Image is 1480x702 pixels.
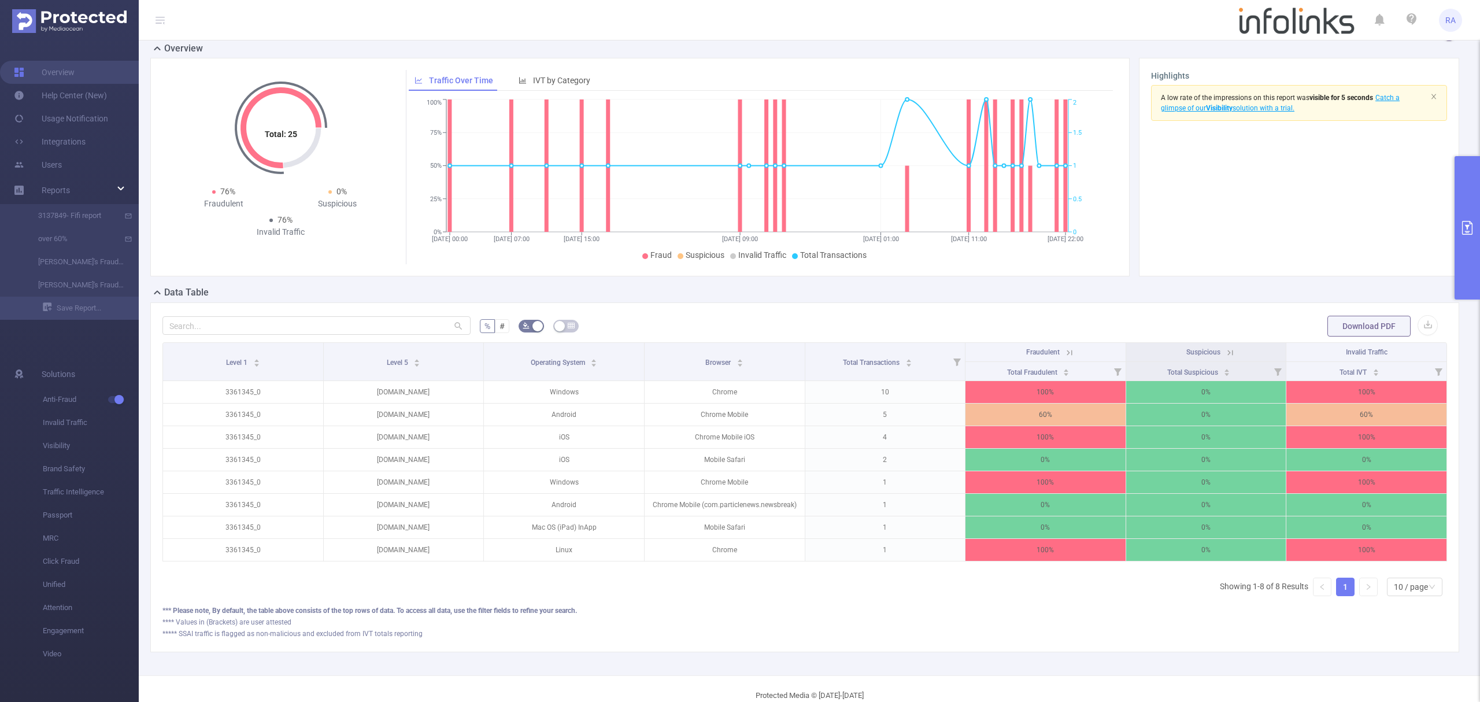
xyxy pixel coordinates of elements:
div: Sort [1063,367,1070,374]
i: icon: caret-down [1224,371,1230,375]
p: Mac OS (iPad) InApp [484,516,644,538]
span: Traffic Intelligence [43,481,139,504]
li: Showing 1-8 of 8 Results [1220,578,1308,596]
div: Sort [905,357,912,364]
p: 0% [1126,516,1286,538]
p: 1 [805,494,965,516]
span: % [484,322,490,331]
h2: Overview [164,42,203,56]
span: Anti-Fraud [43,388,139,411]
p: 0% [1286,449,1446,471]
span: Total IVT [1340,368,1368,376]
tspan: 1 [1073,162,1076,170]
a: Overview [14,61,75,84]
span: Brand Safety [43,457,139,481]
p: 3361345_0 [163,494,323,516]
tspan: [DATE] 09:00 [722,235,758,243]
i: icon: caret-down [1063,371,1070,375]
b: visible for 5 seconds [1309,94,1373,102]
tspan: [DATE] 07:00 [494,235,530,243]
button: icon: close [1430,90,1437,103]
i: icon: bar-chart [519,76,527,84]
p: 3361345_0 [163,404,323,426]
p: Chrome Mobile [645,404,805,426]
div: ***** SSAI traffic is flagged as non-malicious and excluded from IVT totals reporting [162,629,1447,639]
p: 2 [805,449,965,471]
p: iOS [484,426,644,448]
div: Invalid Traffic [224,226,338,238]
p: 0% [1126,471,1286,493]
p: [DOMAIN_NAME] [324,404,484,426]
p: 0% [1126,539,1286,561]
p: 100% [965,471,1126,493]
p: Chrome Mobile [645,471,805,493]
p: 0% [1286,494,1446,516]
tspan: [DATE] 00:00 [432,235,468,243]
tspan: [DATE] 11:00 [951,235,987,243]
p: 60% [965,404,1126,426]
div: 10 / page [1394,578,1428,596]
i: icon: caret-down [737,362,743,365]
span: Solutions [42,363,75,386]
tspan: 0 [1073,228,1076,236]
span: Level 5 [387,359,410,367]
div: Suspicious [281,198,395,210]
i: icon: caret-up [591,357,597,361]
a: [PERSON_NAME]'s Fraud Report [23,250,125,274]
p: 0% [965,449,1126,471]
i: icon: caret-down [414,362,420,365]
tspan: [DATE] 01:00 [863,235,899,243]
span: Visibility [43,434,139,457]
tspan: Total: 25 [265,130,297,139]
a: 3137849- Fifi report [23,204,125,227]
p: Linux [484,539,644,561]
i: icon: table [568,322,575,329]
p: 100% [1286,381,1446,403]
p: 3361345_0 [163,539,323,561]
span: Unified [43,573,139,596]
span: Click Fraud [43,550,139,573]
p: 0% [1286,516,1446,538]
div: Sort [413,357,420,364]
a: Save Report... [43,297,139,320]
i: icon: caret-up [737,357,743,361]
h2: Data Table [164,286,209,300]
a: Reports [42,179,70,202]
p: 0% [965,516,1126,538]
span: Total Fraudulent [1007,368,1059,376]
p: 10 [805,381,965,403]
p: 100% [1286,426,1446,448]
span: 76% [277,215,293,224]
p: 0% [965,494,1126,516]
i: icon: caret-down [253,362,260,365]
tspan: [DATE] 22:00 [1048,235,1083,243]
a: Usage Notification [14,107,108,130]
div: **** Values in (Brackets) are user attested [162,617,1447,627]
span: MRC [43,527,139,550]
span: Video [43,642,139,666]
input: Search... [162,316,471,335]
tspan: 75% [430,129,442,136]
p: 100% [965,539,1126,561]
p: 3361345_0 [163,449,323,471]
tspan: 1.5 [1073,129,1082,136]
p: 5 [805,404,965,426]
p: Chrome Mobile iOS [645,426,805,448]
i: icon: line-chart [415,76,423,84]
p: 0% [1126,404,1286,426]
p: 0% [1126,449,1286,471]
p: 4 [805,426,965,448]
p: 1 [805,516,965,538]
a: Users [14,153,62,176]
p: [DOMAIN_NAME] [324,426,484,448]
span: Invalid Traffic [43,411,139,434]
div: Sort [1223,367,1230,374]
p: [DOMAIN_NAME] [324,381,484,403]
i: icon: bg-colors [523,322,530,329]
p: 100% [1286,539,1446,561]
span: Invalid Traffic [1346,348,1387,356]
span: Total Transactions [843,359,901,367]
p: 60% [1286,404,1446,426]
i: icon: left [1319,583,1326,590]
i: icon: caret-up [1063,367,1070,371]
